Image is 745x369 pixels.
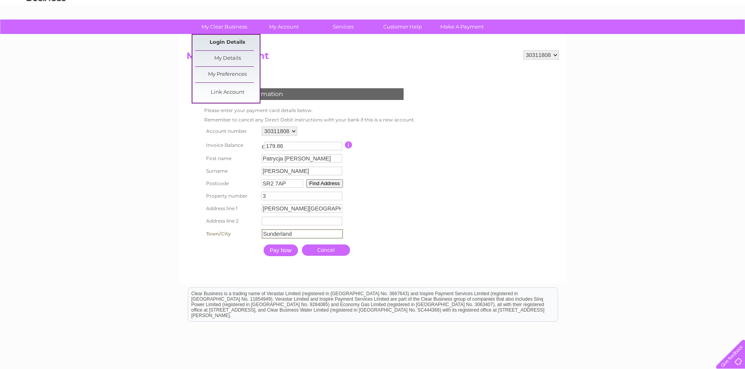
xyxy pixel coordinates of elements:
[264,244,298,256] input: Pay Now
[370,20,435,34] a: Customer Help
[202,165,260,177] th: Surname
[251,20,316,34] a: My Account
[202,152,260,165] th: First name
[598,4,652,14] a: 0333 014 3131
[202,215,260,227] th: Address line 2
[195,85,260,100] a: Link Account
[693,33,712,39] a: Contact
[195,67,260,82] a: My Preferences
[649,33,672,39] a: Telecoms
[204,88,404,100] div: Card Holder Information
[202,115,417,125] td: Remember to cancel any Direct Debit instructions with your bank if this is a new account.
[202,138,260,152] th: Invoice Balance
[262,140,265,150] td: £
[302,244,350,256] a: Cancel
[202,106,417,115] td: Please enter your payment card details below.
[627,33,644,39] a: Energy
[719,33,738,39] a: Log out
[188,4,558,38] div: Clear Business is a trading name of Verastar Limited (registered in [GEOGRAPHIC_DATA] No. 3667643...
[195,35,260,50] a: Login Details
[26,20,66,44] img: logo.png
[195,51,260,66] a: My Details
[192,20,257,34] a: My Clear Business
[202,202,260,215] th: Address line 1
[202,227,260,241] th: Town/City
[345,141,352,148] input: Information
[202,177,260,190] th: Postcode
[202,125,260,138] th: Account number
[306,179,343,188] button: Find Address
[202,190,260,202] th: Property number
[607,33,622,39] a: Water
[311,20,375,34] a: Services
[430,20,494,34] a: Make A Payment
[677,33,688,39] a: Blog
[187,50,559,65] h2: Make a payment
